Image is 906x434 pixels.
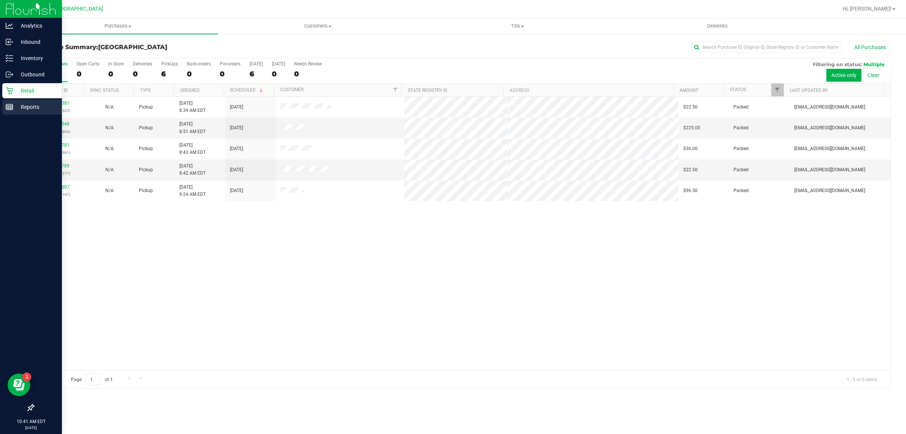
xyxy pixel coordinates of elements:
span: [DATE] 8:42 AM EDT [179,163,206,177]
a: Status [730,87,746,92]
inline-svg: Reports [6,103,13,111]
span: Not Applicable [105,167,114,172]
span: Not Applicable [105,104,114,110]
span: Customers [218,23,417,29]
span: [GEOGRAPHIC_DATA] [51,6,103,12]
a: Customers [218,18,418,34]
span: Filtering on status: [813,61,862,67]
div: 0 [108,70,124,78]
button: Active only [826,69,861,82]
span: [EMAIL_ADDRESS][DOMAIN_NAME] [794,104,865,111]
span: [EMAIL_ADDRESS][DOMAIN_NAME] [794,166,865,174]
div: 0 [220,70,240,78]
span: Pickup [139,124,153,132]
div: 0 [77,70,99,78]
div: PickUps [161,61,178,67]
span: Not Applicable [105,125,114,130]
button: N/A [105,145,114,152]
button: N/A [105,166,114,174]
span: [DATE] 8:39 AM EDT [179,100,206,114]
span: Not Applicable [105,188,114,193]
span: [DATE] [230,145,243,152]
inline-svg: Inbound [6,38,13,46]
span: Deliveries [697,23,738,29]
div: [DATE] [250,61,263,67]
span: Purchases [18,23,218,29]
a: 11847548 [48,121,69,127]
p: Outbound [13,70,59,79]
span: Pickup [139,187,153,194]
p: 10:41 AM EDT [3,418,59,425]
span: $96.50 [683,187,698,194]
span: [DATE] [230,166,243,174]
button: N/A [105,104,114,111]
span: Packed [733,145,749,152]
div: In Store [108,61,124,67]
button: Clear [863,69,884,82]
a: Amount [679,88,698,93]
div: Deliveries [133,61,152,67]
p: Retail [13,86,59,95]
a: Tills [418,18,617,34]
p: Analytics [13,21,59,30]
span: [EMAIL_ADDRESS][DOMAIN_NAME] [794,187,865,194]
inline-svg: Retail [6,87,13,95]
input: 1 [86,374,100,385]
span: Pickup [139,145,153,152]
inline-svg: Inventory [6,54,13,62]
a: Last Updated By [790,88,828,93]
h3: Purchase Summary: [33,44,319,51]
span: Page of 1 [65,374,119,385]
div: 6 [161,70,178,78]
a: 11847789 [48,163,69,169]
iframe: Resource center [8,374,30,396]
p: Reports [13,102,59,112]
a: Deliveries [618,18,817,34]
th: Address [504,84,673,97]
span: [EMAIL_ADDRESS][DOMAIN_NAME] [794,145,865,152]
a: Filter [389,84,401,96]
span: Pickup [139,104,153,111]
a: Filter [771,84,784,96]
span: Packed [733,104,749,111]
div: 6 [250,70,263,78]
span: Pickup [139,166,153,174]
button: N/A [105,187,114,194]
a: 11847381 [48,101,69,106]
a: 11848007 [48,184,69,190]
a: Purchases [18,18,218,34]
div: 0 [272,70,285,78]
p: Inbound [13,37,59,46]
span: Packed [733,187,749,194]
span: Packed [733,166,749,174]
a: State Registry ID [408,88,447,93]
span: [DATE] [230,104,243,111]
inline-svg: Analytics [6,22,13,29]
p: Inventory [13,54,59,63]
span: Hi, [PERSON_NAME]! [843,6,892,12]
span: $225.00 [683,124,700,132]
span: [DATE] [230,124,243,132]
a: Customer [280,87,304,92]
div: 0 [133,70,152,78]
div: Pre-orders [220,61,240,67]
a: 11847781 [48,143,69,148]
div: Open Carts [77,61,99,67]
span: $36.00 [683,145,698,152]
span: Packed [733,124,749,132]
span: $22.50 [683,104,698,111]
span: Tills [418,23,617,29]
span: 1 - 5 of 5 items [841,374,883,385]
div: [DATE] [272,61,285,67]
a: Sync Status [90,88,119,93]
input: Search Purchase ID, Original ID, State Registry ID or Customer Name... [691,42,842,53]
span: [DATE] 8:51 AM EDT [179,121,206,135]
span: [DATE] 9:24 AM EDT [179,184,206,198]
span: [GEOGRAPHIC_DATA] [98,43,167,51]
span: [DATE] [230,187,243,194]
button: N/A [105,124,114,132]
button: All Purchases [849,41,891,54]
inline-svg: Outbound [6,71,13,78]
span: [EMAIL_ADDRESS][DOMAIN_NAME] [794,124,865,132]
